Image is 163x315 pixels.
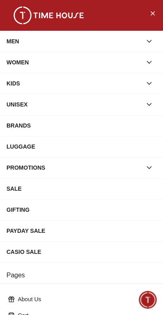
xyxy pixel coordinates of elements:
[6,118,157,133] div: BRANDS
[6,97,142,112] div: UNISEX
[6,160,142,175] div: PROMOTIONS
[6,34,142,49] div: MEN
[8,6,89,24] img: ...
[6,55,142,70] div: WOMEN
[146,6,159,19] button: Close Menu
[6,139,157,154] div: LUGGAGE
[6,202,157,217] div: GIFTING
[139,291,157,309] div: Chat Widget
[6,181,157,196] div: SALE
[6,223,157,238] div: PAYDAY SALE
[18,295,152,303] p: About Us
[6,245,157,259] div: CASIO SALE
[6,76,142,91] div: KIDS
